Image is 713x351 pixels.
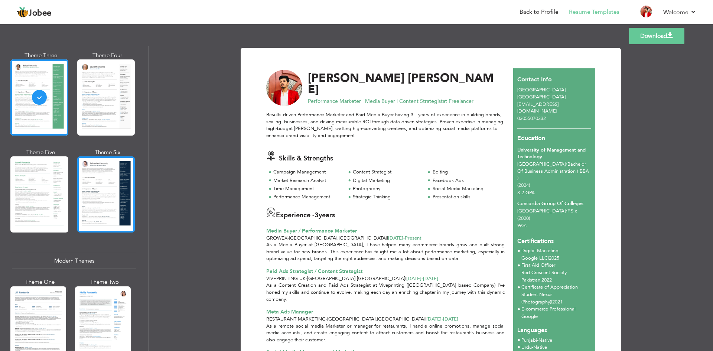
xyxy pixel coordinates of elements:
div: Concordia Group Of Colleges [517,200,591,207]
span: Jobee [29,9,52,17]
span: - [537,337,538,344]
span: [GEOGRAPHIC_DATA] [307,275,355,282]
span: Experience - [276,211,315,220]
a: Download [629,28,684,44]
img: Profile Img [640,6,652,17]
span: , [375,316,377,322]
span: (2020) [517,215,530,222]
li: Native [521,337,552,344]
span: | [548,255,549,261]
div: Presentation skills [433,194,501,201]
span: Media Buyer / Performance Marketer [266,227,357,234]
div: Results-driven Performance Marketer and Paid Media Buyer having 3+ years of experience in buildin... [266,111,505,139]
span: / [566,208,567,214]
span: - [306,275,307,282]
div: Facebook Ads [433,177,501,184]
span: | [551,299,552,305]
a: Back to Profile [520,8,559,16]
span: [GEOGRAPHIC_DATA] [289,235,337,241]
span: Skills & Strengths [279,154,333,163]
span: Urdu [521,344,532,351]
span: [GEOGRAPHIC_DATA] [517,87,566,93]
span: , [337,235,339,241]
span: 3.2 GPA [517,189,535,196]
span: [GEOGRAPHIC_DATA] [339,235,387,241]
span: [GEOGRAPHIC_DATA] [357,275,405,282]
p: Student Nexus (Photography) 2021 [521,291,591,306]
div: As a remote social media Marketer or manager for restaurants, I handle online promotions, manage ... [262,323,509,344]
span: - [442,316,443,322]
a: Welcome [663,8,696,17]
span: [EMAIL_ADDRESS][DOMAIN_NAME] [517,101,559,115]
span: Certifications [517,231,554,246]
span: Digital Marketing [521,247,559,254]
span: 03055070332 [517,115,546,122]
div: Theme Six [79,149,137,156]
p: Red Crescent Society Pakistran 2022 [521,269,591,284]
div: Content Strategist [353,169,421,176]
span: [DATE] [388,235,405,241]
span: Performance Marketer | Media Buyer | Content Strategist [308,98,443,105]
span: Punjabi [521,337,537,344]
span: [DATE] [406,275,423,282]
div: Time Management [273,185,341,192]
span: Education [517,134,545,142]
div: Theme Four [79,52,137,59]
img: jobee.io [17,6,29,18]
span: [DATE] [426,316,443,322]
div: Editing [433,169,501,176]
span: [GEOGRAPHIC_DATA] F.S.c [517,208,577,214]
div: Theme One [12,278,68,286]
span: at Freelancer [443,98,473,105]
a: Resume Templates [569,8,619,16]
p: Google LLC 2025 [521,255,559,262]
label: years [315,211,335,220]
span: Languages [517,321,547,335]
span: , [355,275,357,282]
span: [GEOGRAPHIC_DATA] Bachelor Of Business Administration ( BBA ) [517,161,589,181]
span: Certificate of Appreciation [521,284,578,290]
span: / [566,161,567,168]
span: [PERSON_NAME] [308,70,404,86]
span: E-commerce Professional [521,306,576,312]
span: 3 [315,211,319,220]
div: Theme Three [12,52,70,59]
span: | [540,277,541,283]
span: [PERSON_NAME] [308,70,494,97]
div: Social Media Marketing [433,185,501,192]
span: First Aid Officer [521,262,555,269]
div: Theme Two [76,278,132,286]
div: As a Media Buyer at [GEOGRAPHIC_DATA], I have helped many ecommerce brands grow and built strong ... [262,241,509,262]
span: [GEOGRAPHIC_DATA] [327,316,375,322]
div: As a Content Creation and Paid Ads Strategist at Viveprinting ([GEOGRAPHIC_DATA] based Company) I... [262,282,509,303]
span: - [403,235,405,241]
div: Campaign Management [273,169,341,176]
span: - [287,235,289,241]
span: Growex [266,235,287,241]
a: Jobee [17,6,52,18]
p: Google [521,313,591,321]
div: Performance Management [273,194,341,201]
span: [GEOGRAPHIC_DATA] [377,316,425,322]
div: Strategic Thinking [353,194,421,201]
span: | [387,235,388,241]
span: - [421,275,423,282]
img: No image [266,70,303,106]
div: Digital Marketing [353,177,421,184]
div: Modern Themes [12,253,136,269]
span: | [405,275,406,282]
span: Viveprinting UK [266,275,306,282]
span: (2024) [517,182,530,189]
div: Market Research Analyst [273,177,341,184]
span: - [326,316,327,322]
span: | [425,316,426,322]
div: University of Management and Technology [517,147,591,160]
span: Restaurant Marketing [266,316,326,322]
span: [GEOGRAPHIC_DATA] [517,94,566,100]
span: Contact Info [517,75,552,84]
span: Meta Ads Manager [266,308,313,315]
span: [DATE] [406,275,438,282]
span: - [532,344,533,351]
div: Photography [353,185,421,192]
div: Theme Five [12,149,70,156]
